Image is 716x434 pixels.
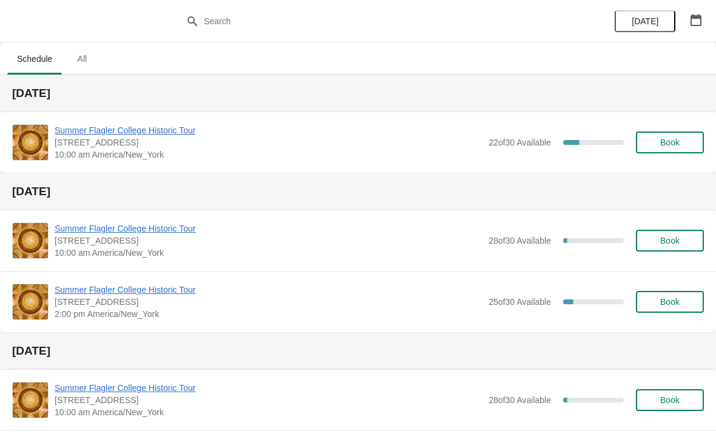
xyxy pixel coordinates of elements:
[636,291,704,313] button: Book
[67,48,97,70] span: All
[55,222,482,235] span: Summer Flagler College Historic Tour
[636,230,704,252] button: Book
[203,10,537,32] input: Search
[55,247,482,259] span: 10:00 am America/New_York
[55,296,482,308] span: [STREET_ADDRESS]
[488,395,551,405] span: 28 of 30 Available
[632,16,658,26] span: [DATE]
[55,284,482,296] span: Summer Flagler College Historic Tour
[13,284,48,319] img: Summer Flagler College Historic Tour | 74 King Street, St. Augustine, FL, USA | 2:00 pm America/N...
[13,382,48,418] img: Summer Flagler College Historic Tour | 74 King Street, St. Augustine, FL, USA | 10:00 am America/...
[55,382,482,394] span: Summer Flagler College Historic Tour
[660,297,680,307] span: Book
[12,345,704,357] h2: [DATE]
[615,10,675,32] button: [DATE]
[488,297,551,307] span: 25 of 30 Available
[660,395,680,405] span: Book
[636,389,704,411] button: Book
[55,406,482,418] span: 10:00 am America/New_York
[488,138,551,147] span: 22 of 30 Available
[55,394,482,406] span: [STREET_ADDRESS]
[488,236,551,245] span: 28 of 30 Available
[7,48,62,70] span: Schedule
[55,235,482,247] span: [STREET_ADDRESS]
[13,125,48,160] img: Summer Flagler College Historic Tour | 74 King Street, St. Augustine, FL, USA | 10:00 am America/...
[660,138,680,147] span: Book
[55,124,482,136] span: Summer Flagler College Historic Tour
[660,236,680,245] span: Book
[12,185,704,198] h2: [DATE]
[12,87,704,99] h2: [DATE]
[55,136,482,149] span: [STREET_ADDRESS]
[55,149,482,161] span: 10:00 am America/New_York
[55,308,482,320] span: 2:00 pm America/New_York
[636,132,704,153] button: Book
[13,223,48,258] img: Summer Flagler College Historic Tour | 74 King Street, St. Augustine, FL, USA | 10:00 am America/...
